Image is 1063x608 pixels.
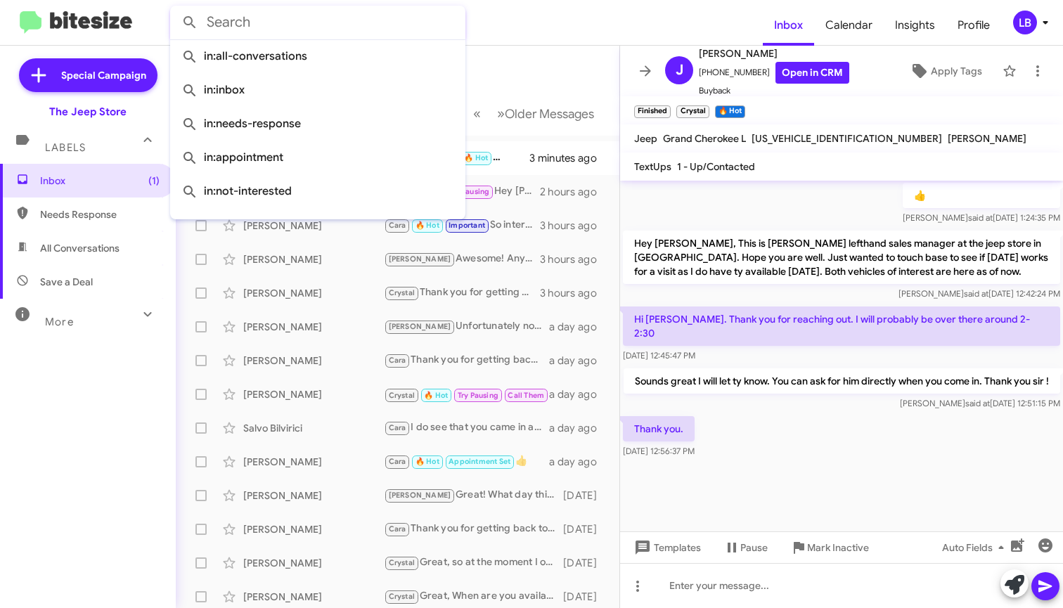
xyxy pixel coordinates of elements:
[676,105,709,118] small: Crystal
[634,160,671,173] span: TextUps
[540,252,608,266] div: 3 hours ago
[181,39,454,73] span: in:all-conversations
[903,183,1060,208] p: 👍
[415,221,439,230] span: 🔥 Hot
[389,592,415,601] span: Crystal
[45,316,74,328] span: More
[677,160,755,173] span: 1 - Up/Contacted
[243,590,384,604] div: [PERSON_NAME]
[384,420,549,436] div: I do see that you came in and spoke with [PERSON_NAME] one of our salesmen. Did you not discuss p...
[623,306,1060,346] p: Hi [PERSON_NAME]. Thank you for reaching out. I will probably be over there around 2-2:30
[497,105,505,122] span: »
[389,391,415,400] span: Crystal
[549,455,608,469] div: a day ago
[170,6,465,39] input: Search
[465,99,489,128] button: Previous
[389,254,451,264] span: [PERSON_NAME]
[384,487,563,503] div: Great! What day this week works for a visit with it?
[40,241,120,255] span: All Conversations
[243,354,384,368] div: [PERSON_NAME]
[384,217,540,233] div: So interest on this one is 6.94 percent, There is another bank that could potentially get you dow...
[415,457,439,466] span: 🔥 Hot
[540,185,608,199] div: 2 hours ago
[549,387,608,401] div: a day ago
[389,491,451,500] span: [PERSON_NAME]
[964,288,988,299] span: said at
[948,132,1026,145] span: [PERSON_NAME]
[61,68,146,82] span: Special Campaign
[1013,11,1037,34] div: LB
[540,286,608,300] div: 3 hours ago
[148,174,160,188] span: (1)
[775,62,849,84] a: Open in CRM
[384,555,563,571] div: Great, so at the moment I only have one used one. it's a 2022 cherokee limited in the color white...
[384,385,549,403] div: Inbound Call
[712,535,779,560] button: Pause
[752,132,942,145] span: [US_VEHICLE_IDENTIFICATION_NUMBER]
[549,320,608,334] div: a day ago
[620,535,712,560] button: Templates
[243,556,384,570] div: [PERSON_NAME]
[449,187,489,196] span: Try Pausing
[473,105,481,122] span: «
[384,588,563,604] div: Great, When are you available to bring it in so that we can further discuss your options ? it wou...
[540,219,608,233] div: 3 hours ago
[40,207,160,221] span: Needs Response
[779,535,880,560] button: Mark Inactive
[508,391,544,400] span: Call Them
[49,105,127,119] div: The Jeep Store
[243,455,384,469] div: [PERSON_NAME]
[505,106,594,122] span: Older Messages
[968,212,993,223] span: said at
[563,556,608,570] div: [DATE]
[946,5,1001,46] a: Profile
[663,132,746,145] span: Grand Cherokee L
[181,73,454,107] span: in:inbox
[903,212,1060,223] span: [PERSON_NAME] [DATE] 1:24:35 PM
[898,288,1060,299] span: [PERSON_NAME] [DATE] 12:42:24 PM
[563,489,608,503] div: [DATE]
[623,231,1060,284] p: Hey [PERSON_NAME], This is [PERSON_NAME] lefthand sales manager at the jeep store in [GEOGRAPHIC_...
[634,105,671,118] small: Finished
[389,558,415,567] span: Crystal
[884,5,946,46] a: Insights
[763,5,814,46] a: Inbox
[384,521,563,537] div: Thank you for getting back to me. I will update my records.
[1001,11,1048,34] button: LB
[389,423,406,432] span: Cara
[19,58,157,92] a: Special Campaign
[458,391,498,400] span: Try Pausing
[814,5,884,46] a: Calendar
[243,286,384,300] div: [PERSON_NAME]
[389,322,451,331] span: [PERSON_NAME]
[389,221,406,230] span: Cara
[965,398,990,408] span: said at
[384,251,540,267] div: Awesome! Anything I can do to help move forward with a purchase?
[623,446,695,456] span: [DATE] 12:56:37 PM
[181,141,454,174] span: in:appointment
[384,285,540,301] div: Thank you for getting back to me! Anything I can do to help earn your business?
[631,535,701,560] span: Templates
[449,221,485,230] span: Important
[181,174,454,208] span: in:not-interested
[563,590,608,604] div: [DATE]
[384,318,549,335] div: Unfortunately not at this time [PERSON_NAME]. I do have the 2 door black available but in a 3 pie...
[465,99,603,128] nav: Page navigation example
[634,132,657,145] span: Jeep
[243,387,384,401] div: [PERSON_NAME]
[549,421,608,435] div: a day ago
[389,356,406,365] span: Cara
[931,535,1021,560] button: Auto Fields
[243,489,384,503] div: [PERSON_NAME]
[40,174,160,188] span: Inbox
[384,352,549,368] div: Thank you for getting back to me. I will update my records. Have a great weekend !
[449,457,510,466] span: Appointment Set
[529,151,608,165] div: 3 minutes ago
[243,320,384,334] div: [PERSON_NAME]
[942,535,1010,560] span: Auto Fields
[243,421,384,435] div: Salvo Bilvirici
[807,535,869,560] span: Mark Inactive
